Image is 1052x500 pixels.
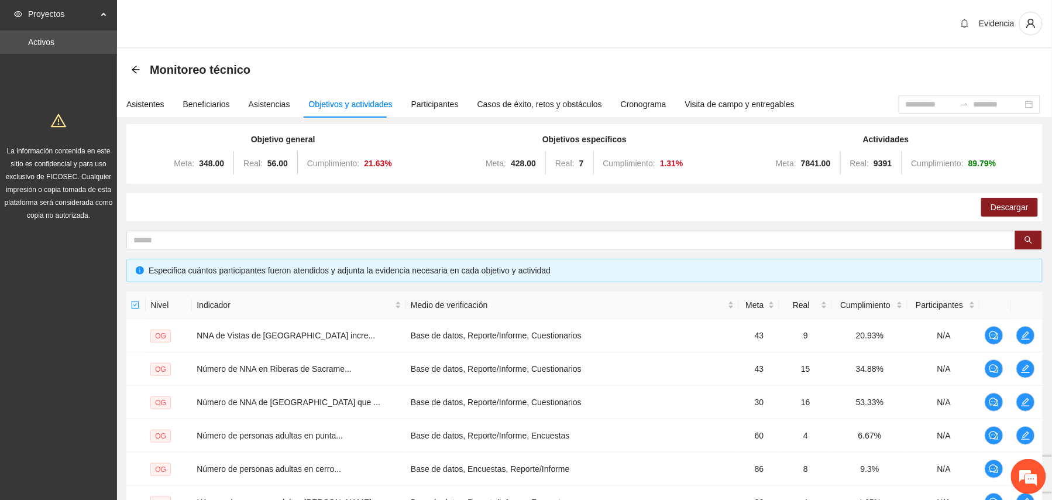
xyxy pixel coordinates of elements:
[192,292,406,319] th: Indicador
[51,113,66,128] span: warning
[685,98,795,111] div: Visita de campo y entregables
[968,159,996,168] strong: 89.79 %
[555,159,575,168] span: Real:
[150,396,171,409] span: OG
[850,159,869,168] span: Real:
[955,14,974,33] button: bell
[985,426,1003,445] button: comment
[1015,231,1042,249] button: search
[1020,18,1042,29] span: user
[779,319,832,352] td: 9
[251,135,315,144] strong: Objetivo general
[832,292,907,319] th: Cumplimiento
[1016,326,1035,345] button: edit
[149,264,1033,277] div: Especifica cuántos participantes fueron atendidos y adjunta la evidencia necesaria en cada objeti...
[1025,236,1033,245] span: search
[1017,364,1034,374] span: edit
[61,60,197,75] div: Chatee con nosotros ahora
[981,198,1038,217] button: Descargar
[411,299,726,311] span: Medio de verificación
[150,463,171,476] span: OG
[660,159,683,168] strong: 1.31 %
[364,159,392,168] strong: 21.63 %
[832,419,907,453] td: 6.67%
[832,319,907,352] td: 20.93%
[801,159,831,168] strong: 7841.00
[477,98,602,111] div: Casos de éxito, retos y obstáculos
[912,159,964,168] span: Cumplimiento:
[28,2,97,26] span: Proyectos
[486,159,506,168] span: Meta:
[146,292,192,319] th: Nivel
[832,352,907,386] td: 34.88%
[1016,426,1035,445] button: edit
[837,299,894,311] span: Cumplimiento
[150,330,171,343] span: OG
[1016,359,1035,378] button: edit
[985,393,1003,412] button: comment
[907,419,980,453] td: N/A
[1019,12,1043,35] button: user
[309,98,393,111] div: Objetivos y actividades
[1017,331,1034,340] span: edit
[956,19,974,28] span: bell
[199,159,224,168] strong: 348.00
[197,299,393,311] span: Indicador
[907,453,980,486] td: N/A
[779,386,832,419] td: 16
[197,364,352,374] span: Número de NNA en Riberas de Sacrame...
[183,98,230,111] div: Beneficiarios
[131,65,140,74] span: arrow-left
[197,464,341,474] span: Número de personas adultas en cerro...
[907,352,980,386] td: N/A
[174,159,194,168] span: Meta:
[985,326,1003,345] button: comment
[150,430,171,443] span: OG
[406,453,739,486] td: Base de datos, Encuestas, Reporte/Informe
[739,419,779,453] td: 60
[28,37,54,47] a: Activos
[1016,393,1035,412] button: edit
[779,453,832,486] td: 8
[603,159,655,168] span: Cumplimiento:
[197,398,380,407] span: Número de NNA de [GEOGRAPHIC_DATA] que ...
[776,159,796,168] span: Meta:
[406,319,739,352] td: Base de datos, Reporte/Informe, Cuestionarios
[150,60,250,79] span: Monitoreo técnico
[739,292,779,319] th: Meta
[267,159,288,168] strong: 56.00
[150,363,171,376] span: OG
[985,460,1003,478] button: comment
[411,98,459,111] div: Participantes
[739,453,779,486] td: 86
[1017,431,1034,440] span: edit
[621,98,666,111] div: Cronograma
[779,352,832,386] td: 15
[579,159,584,168] strong: 7
[907,386,980,419] td: N/A
[249,98,290,111] div: Asistencias
[784,299,819,311] span: Real
[6,320,223,361] textarea: Escriba su mensaje y pulse “Intro”
[907,292,980,319] th: Participantes
[5,147,113,220] span: La información contenida en este sitio es confidencial y para uso exclusivo de FICOSEC. Cualquier...
[542,135,627,144] strong: Objetivos específicos
[832,453,907,486] td: 9.3%
[197,331,375,340] span: NNA de Vistas de [GEOGRAPHIC_DATA] incre...
[832,386,907,419] td: 53.33%
[912,299,967,311] span: Participantes
[739,352,779,386] td: 43
[779,292,832,319] th: Real
[14,10,22,18] span: eye
[1017,398,1034,407] span: edit
[192,6,220,34] div: Minimizar ventana de chat en vivo
[406,386,739,419] td: Base de datos, Reporte/Informe, Cuestionarios
[68,156,161,275] span: Estamos en línea.
[406,352,739,386] td: Base de datos, Reporte/Informe, Cuestionarios
[406,419,739,453] td: Base de datos, Reporte/Informe, Encuestas
[131,65,140,75] div: Back
[739,386,779,419] td: 30
[960,100,969,109] span: swap-right
[739,319,779,352] td: 43
[979,19,1015,28] span: Evidencia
